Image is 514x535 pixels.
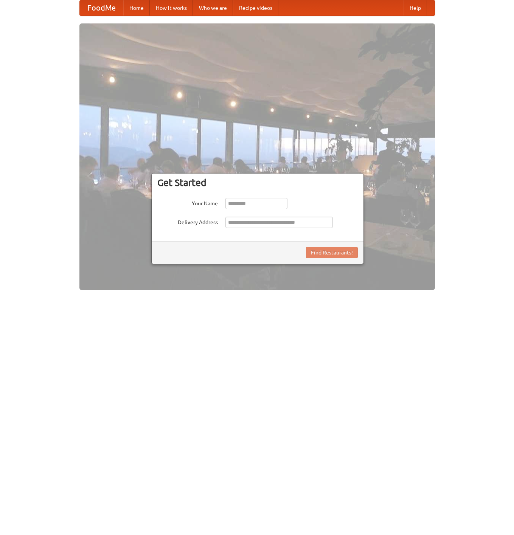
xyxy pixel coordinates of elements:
[157,177,358,188] h3: Get Started
[233,0,278,16] a: Recipe videos
[150,0,193,16] a: How it works
[80,0,123,16] a: FoodMe
[306,247,358,258] button: Find Restaurants!
[404,0,427,16] a: Help
[157,217,218,226] label: Delivery Address
[193,0,233,16] a: Who we are
[123,0,150,16] a: Home
[157,198,218,207] label: Your Name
